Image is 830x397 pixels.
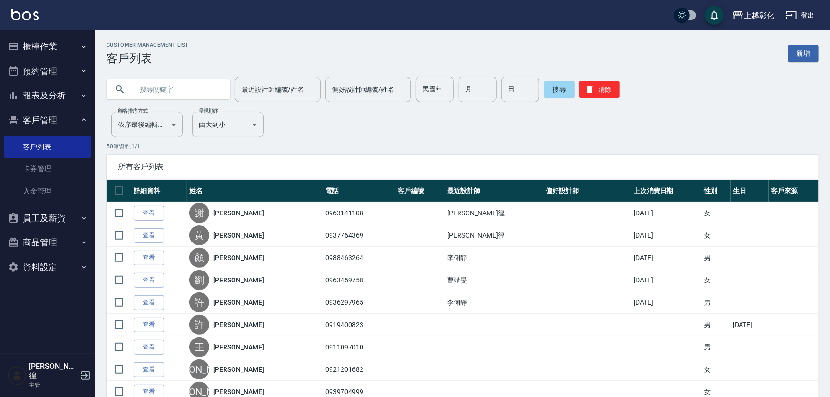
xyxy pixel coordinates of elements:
[323,224,396,247] td: 0937764369
[731,180,769,202] th: 生日
[544,81,575,98] button: 搜尋
[445,247,544,269] td: 李俐靜
[702,224,731,247] td: 女
[213,342,264,352] a: [PERSON_NAME]
[702,314,731,336] td: 男
[445,202,544,224] td: [PERSON_NAME]徨
[731,314,769,336] td: [DATE]
[323,314,396,336] td: 0919400823
[189,203,209,223] div: 謝
[213,387,264,397] a: [PERSON_NAME]
[118,162,807,172] span: 所有客戶列表
[4,136,91,158] a: 客戶列表
[4,255,91,280] button: 資料設定
[744,10,774,21] div: 上越彰化
[543,180,631,202] th: 偏好設計師
[631,202,702,224] td: [DATE]
[323,336,396,358] td: 0911097010
[631,269,702,291] td: [DATE]
[4,180,91,202] a: 入金管理
[213,231,264,240] a: [PERSON_NAME]
[445,180,544,202] th: 最近設計師
[782,7,819,24] button: 登出
[323,247,396,269] td: 0988463264
[189,270,209,290] div: 劉
[134,206,164,221] a: 查看
[107,52,189,65] h3: 客戶列表
[702,180,731,202] th: 性別
[134,273,164,288] a: 查看
[769,180,819,202] th: 客戶來源
[134,340,164,355] a: 查看
[213,365,264,374] a: [PERSON_NAME]
[445,291,544,314] td: 李俐靜
[134,251,164,265] a: 查看
[4,230,91,255] button: 商品管理
[323,291,396,314] td: 0936297965
[323,269,396,291] td: 0963459758
[4,83,91,108] button: 報表及分析
[631,291,702,314] td: [DATE]
[8,366,27,385] img: Person
[705,6,724,25] button: save
[4,108,91,133] button: 客戶管理
[134,362,164,377] a: 查看
[4,158,91,180] a: 卡券管理
[702,336,731,358] td: 男
[323,202,396,224] td: 0963141108
[111,112,183,137] div: 依序最後編輯時間
[631,224,702,247] td: [DATE]
[213,253,264,262] a: [PERSON_NAME]
[29,362,78,381] h5: [PERSON_NAME]徨
[189,315,209,335] div: 許
[192,112,264,137] div: 由大到小
[131,180,187,202] th: 詳細資料
[134,228,164,243] a: 查看
[788,45,819,62] a: 新增
[213,275,264,285] a: [PERSON_NAME]
[199,107,219,115] label: 呈現順序
[189,248,209,268] div: 顏
[189,337,209,357] div: 王
[213,298,264,307] a: [PERSON_NAME]
[395,180,445,202] th: 客戶編號
[107,42,189,48] h2: Customer Management List
[631,180,702,202] th: 上次消費日期
[729,6,778,25] button: 上越彰化
[702,291,731,314] td: 男
[189,359,209,379] div: [PERSON_NAME]
[4,59,91,84] button: 預約管理
[134,295,164,310] a: 查看
[702,202,731,224] td: 女
[11,9,39,20] img: Logo
[189,292,209,312] div: 許
[323,358,396,381] td: 0921201682
[579,81,620,98] button: 清除
[29,381,78,389] p: 主管
[4,206,91,231] button: 員工及薪資
[702,247,731,269] td: 男
[213,320,264,329] a: [PERSON_NAME]
[702,358,731,381] td: 女
[631,247,702,269] td: [DATE]
[445,224,544,247] td: [PERSON_NAME]徨
[187,180,323,202] th: 姓名
[323,180,396,202] th: 電話
[445,269,544,291] td: 曹靖旻
[189,225,209,245] div: 黃
[702,269,731,291] td: 女
[134,318,164,332] a: 查看
[107,142,819,151] p: 50 筆資料, 1 / 1
[213,208,264,218] a: [PERSON_NAME]
[133,77,223,102] input: 搜尋關鍵字
[118,107,148,115] label: 顧客排序方式
[4,34,91,59] button: 櫃檯作業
